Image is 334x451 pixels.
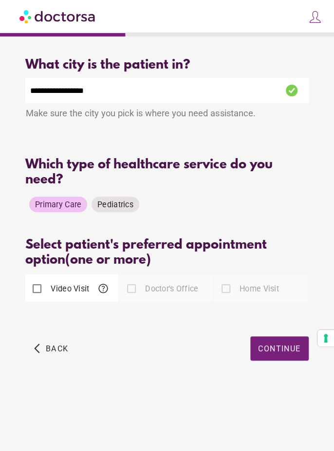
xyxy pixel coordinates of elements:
[250,336,309,361] button: Continue
[35,200,81,209] span: Primary Care
[238,283,279,294] label: Home Visit
[49,283,89,294] label: Video Visit
[30,336,73,361] button: arrow_back_ios Back
[25,103,308,126] div: Make sure the city you pick is where you need assistance.
[25,238,308,268] div: Select patient's preferred appointment option
[19,5,96,27] img: Doctorsa.com
[97,283,109,294] span: help
[258,344,301,353] span: Continue
[65,253,151,268] span: (one or more)
[25,158,308,188] div: Which type of healthcare service do you need?
[97,200,133,209] span: Pediatrics
[46,344,69,353] span: Back
[317,330,334,346] button: Your consent preferences for tracking technologies
[143,283,198,294] label: Doctor's Office
[308,10,322,24] img: icons8-customer-100.png
[25,58,308,73] div: What city is the patient in?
